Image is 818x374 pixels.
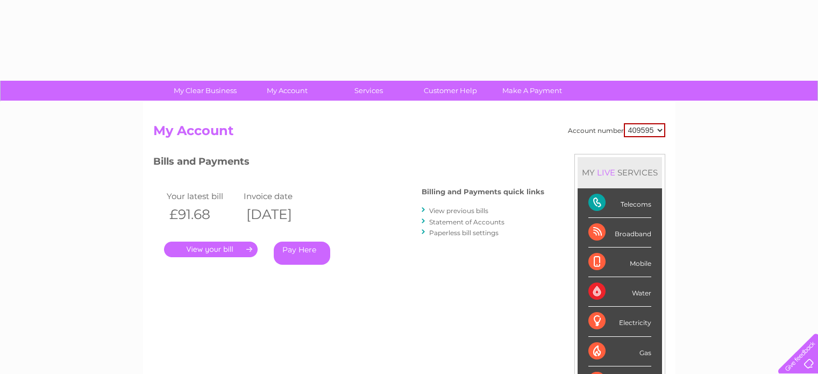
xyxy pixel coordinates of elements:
[153,123,665,144] h2: My Account
[588,337,651,366] div: Gas
[578,157,662,188] div: MY SERVICES
[568,123,665,137] div: Account number
[406,81,495,101] a: Customer Help
[153,154,544,173] h3: Bills and Payments
[164,203,241,225] th: £91.68
[588,218,651,248] div: Broadband
[243,81,331,101] a: My Account
[488,81,577,101] a: Make A Payment
[588,277,651,307] div: Water
[274,242,330,265] a: Pay Here
[588,307,651,336] div: Electricity
[161,81,250,101] a: My Clear Business
[429,207,488,215] a: View previous bills
[422,188,544,196] h4: Billing and Payments quick links
[164,242,258,257] a: .
[429,229,499,237] a: Paperless bill settings
[241,203,318,225] th: [DATE]
[164,189,241,203] td: Your latest bill
[588,188,651,218] div: Telecoms
[429,218,504,226] a: Statement of Accounts
[588,248,651,277] div: Mobile
[241,189,318,203] td: Invoice date
[324,81,413,101] a: Services
[595,167,617,178] div: LIVE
